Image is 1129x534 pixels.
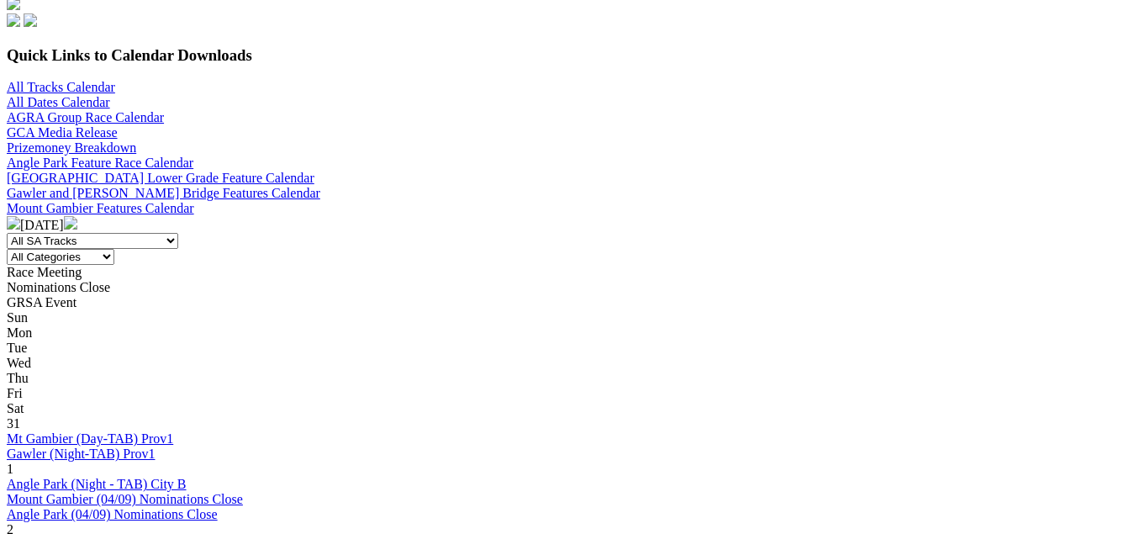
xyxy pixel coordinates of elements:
[7,110,164,124] a: AGRA Group Race Calendar
[7,171,314,185] a: [GEOGRAPHIC_DATA] Lower Grade Feature Calendar
[7,462,13,476] span: 1
[7,80,115,94] a: All Tracks Calendar
[7,492,243,506] a: Mount Gambier (04/09) Nominations Close
[7,416,20,431] span: 31
[7,295,1122,310] div: GRSA Event
[7,216,1122,233] div: [DATE]
[7,401,1122,416] div: Sat
[7,310,1122,325] div: Sun
[7,280,1122,295] div: Nominations Close
[7,216,20,230] img: chevron-left-pager-white.svg
[64,216,77,230] img: chevron-right-pager-white.svg
[7,46,1122,65] h3: Quick Links to Calendar Downloads
[7,201,194,215] a: Mount Gambier Features Calendar
[7,371,1122,386] div: Thu
[7,325,1122,341] div: Mon
[7,156,193,170] a: Angle Park Feature Race Calendar
[7,13,20,27] img: facebook.svg
[7,447,155,461] a: Gawler (Night-TAB) Prov1
[7,140,136,155] a: Prizemoney Breakdown
[7,507,218,521] a: Angle Park (04/09) Nominations Close
[7,477,187,491] a: Angle Park (Night - TAB) City B
[7,356,1122,371] div: Wed
[7,341,1122,356] div: Tue
[7,431,173,446] a: Mt Gambier (Day-TAB) Prov1
[7,95,110,109] a: All Dates Calendar
[7,125,118,140] a: GCA Media Release
[7,265,1122,280] div: Race Meeting
[7,186,320,200] a: Gawler and [PERSON_NAME] Bridge Features Calendar
[7,386,1122,401] div: Fri
[24,13,37,27] img: twitter.svg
